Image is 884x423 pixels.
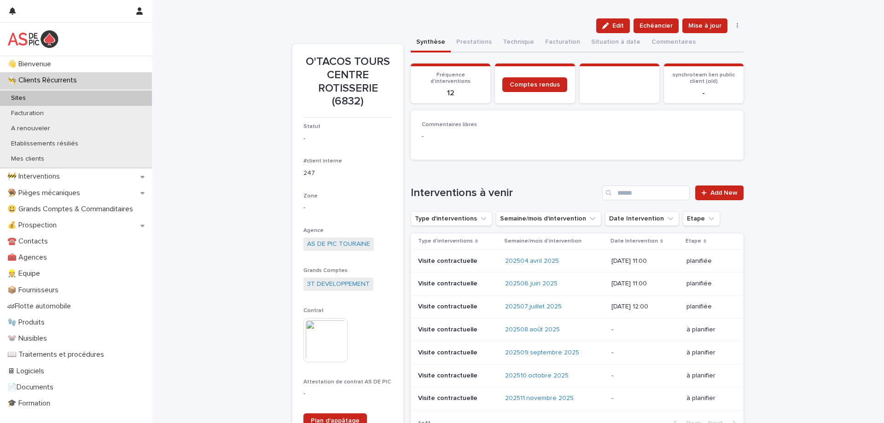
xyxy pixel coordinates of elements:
[686,394,729,402] p: à planifier
[4,60,58,69] p: 👋 Bienvenue
[303,203,392,213] p: -
[611,394,679,402] p: -
[4,286,66,295] p: 📦 Fournisseurs
[411,296,744,319] tr: Visite contractuelle202507.juillet 2025 [DATE] 12:00planifiée
[303,228,324,233] span: Agence
[602,185,690,200] input: Search
[411,364,744,387] tr: Visite contractuelle202510.octobre 2025 -à planifier
[4,237,55,246] p: ☎️ Contacts
[422,132,733,141] p: -
[502,77,567,92] a: Comptes rendus
[611,280,679,288] p: [DATE] 11:00
[430,72,471,84] span: Fréquence d'interventions
[505,326,560,334] a: 202508.août 2025
[611,349,679,357] p: -
[505,372,569,380] a: 202510.octobre 2025
[4,76,84,85] p: 👨‍🍳 Clients Récurrents
[4,94,33,102] p: Sites
[418,372,498,380] p: Visite contractuelle
[634,18,679,33] button: Echéancier
[612,23,624,29] span: Edit
[686,280,729,288] p: planifiée
[611,236,658,246] p: Date Intervention
[611,257,679,265] p: [DATE] 11:00
[411,249,744,272] tr: Visite contractuelle202504.avril 2025 [DATE] 11:00planifiée
[505,394,574,402] a: 202511.novembre 2025
[4,110,51,117] p: Facturation
[695,185,744,200] a: Add New
[4,383,61,392] p: 📄Documents
[611,372,679,380] p: -
[303,268,348,273] span: Grands Comptes
[4,172,67,181] p: 🚧 Interventions
[4,189,87,197] p: 🪤 Pièges mécaniques
[418,236,473,246] p: Type d'interventions
[418,394,498,402] p: Visite contractuelle
[4,318,52,327] p: 🧤 Produits
[303,55,392,108] p: O'TACOS TOURS CENTRE ROTISSERIE (6832)
[303,193,318,199] span: Zone
[303,134,392,144] p: -
[605,211,679,226] button: Date Intervention
[4,155,52,163] p: Mes clients
[303,389,392,399] p: -
[505,303,562,311] a: 202507.juillet 2025
[418,326,498,334] p: Visite contractuelle
[686,236,701,246] p: Etape
[710,190,738,196] span: Add New
[411,186,599,200] h1: Interventions à venir
[497,33,540,52] button: Technique
[682,18,727,33] button: Mise à jour
[418,303,498,311] p: Visite contractuelle
[611,303,679,311] p: [DATE] 12:00
[4,350,111,359] p: 📖 Traitements et procédures
[510,81,560,88] span: Comptes rendus
[505,349,579,357] a: 202509.septembre 2025
[4,367,52,376] p: 🖥 Logiciels
[4,269,47,278] p: 👷 Equipe
[4,205,140,214] p: 😃 Grands Comptes & Commanditaires
[418,349,498,357] p: Visite contractuelle
[540,33,586,52] button: Facturation
[418,280,498,288] p: Visite contractuelle
[4,140,86,148] p: Etablissements résiliés
[669,89,738,98] p: -
[7,30,58,48] img: yKcqic14S0S6KrLdrqO6
[411,33,451,52] button: Synthèse
[411,211,492,226] button: Type d'interventions
[505,280,558,288] a: 202506.juin 2025
[686,257,729,265] p: planifiée
[496,211,601,226] button: Semaine/mois d'intervention
[688,21,721,30] span: Mise à jour
[303,308,324,313] span: Contrat
[4,334,54,343] p: 🐭 Nuisibles
[411,341,744,364] tr: Visite contractuelle202509.septembre 2025 -à planifier
[418,257,498,265] p: Visite contractuelle
[303,168,392,178] p: 247
[411,387,744,410] tr: Visite contractuelle202511.novembre 2025 -à planifier
[505,257,559,265] a: 202504.avril 2025
[686,349,729,357] p: à planifier
[586,33,646,52] button: Situation à date
[451,33,497,52] button: Prestations
[686,372,729,380] p: à planifier
[303,158,342,164] span: #client interne
[596,18,630,33] button: Edit
[411,272,744,296] tr: Visite contractuelle202506.juin 2025 [DATE] 11:00planifiée
[673,72,735,84] span: synchroteam lien public client (old)
[683,211,720,226] button: Etape
[611,326,679,334] p: -
[307,279,370,289] a: 3T DEVELOPPEMENT
[640,21,673,30] span: Echéancier
[416,89,485,98] p: 12
[411,318,744,341] tr: Visite contractuelle202508.août 2025 -à planifier
[686,303,729,311] p: planifiée
[504,236,582,246] p: Semaine/mois d'intervention
[4,221,64,230] p: 💰 Prospection
[4,302,78,311] p: 🏎Flotte automobile
[303,379,391,385] span: Attestation de contrat AS DE PIC
[4,253,54,262] p: 🧰 Agences
[4,399,58,408] p: 🎓 Formation
[646,33,701,52] button: Commentaires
